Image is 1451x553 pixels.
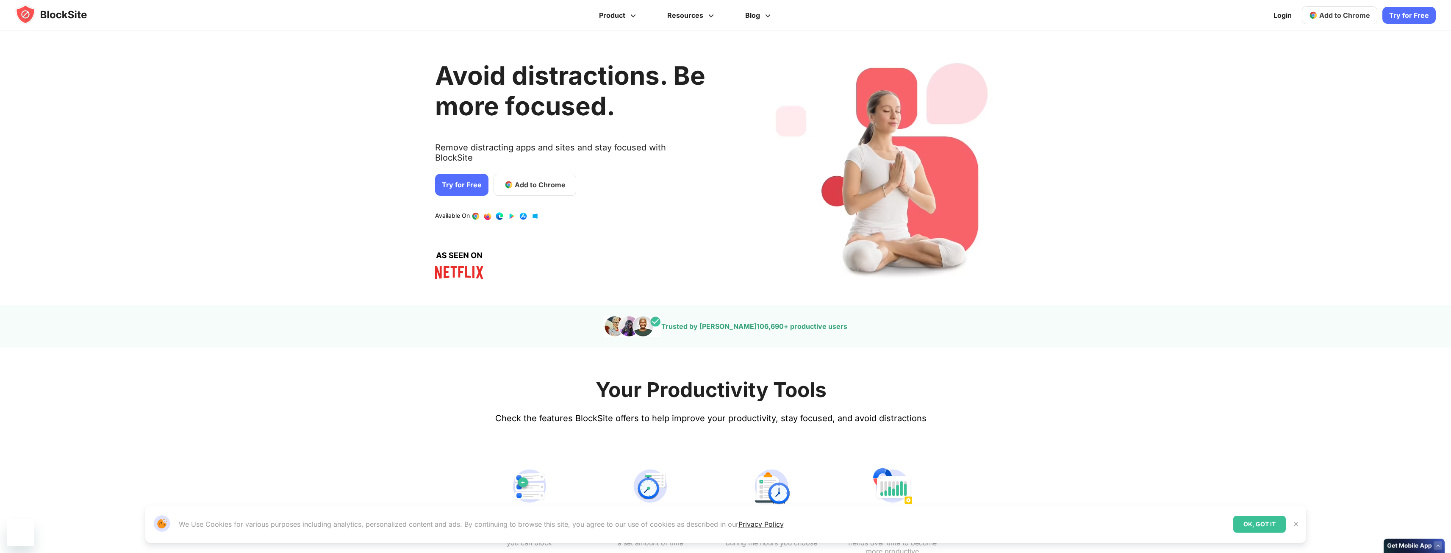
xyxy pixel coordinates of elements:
a: Privacy Policy [738,520,784,528]
a: Add to Chrome [1302,6,1377,24]
span: 106,690 [757,322,784,331]
a: Login [1268,5,1297,25]
text: Remove distracting apps and sites and stay focused with BlockSite [435,142,705,170]
img: blocksite-icon.5d769676.svg [15,4,103,25]
div: OK, GOT IT [1233,516,1286,533]
text: Trusted by [PERSON_NAME] + productive users [661,322,847,331]
a: Add to Chrome [494,174,576,196]
img: pepole images [604,316,661,337]
p: We Use Cookies for various purposes including analytics, personalized content and ads. By continu... [179,519,784,529]
text: Available On [435,212,470,220]
span: Add to Chrome [1319,11,1370,19]
button: Close [1290,519,1301,530]
a: Try for Free [1382,7,1436,24]
img: Close [1293,521,1299,528]
h2: Your Productivity Tools [596,377,827,402]
img: chrome-icon.svg [1309,11,1318,19]
a: Try for Free [435,174,488,196]
span: Add to Chrome [515,180,566,190]
iframe: Button to launch messaging window [7,519,34,546]
text: Check the features BlockSite offers to help improve your productivity, stay focused, and avoid di... [495,413,927,423]
h1: Avoid distractions. Be more focused. [435,60,705,121]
